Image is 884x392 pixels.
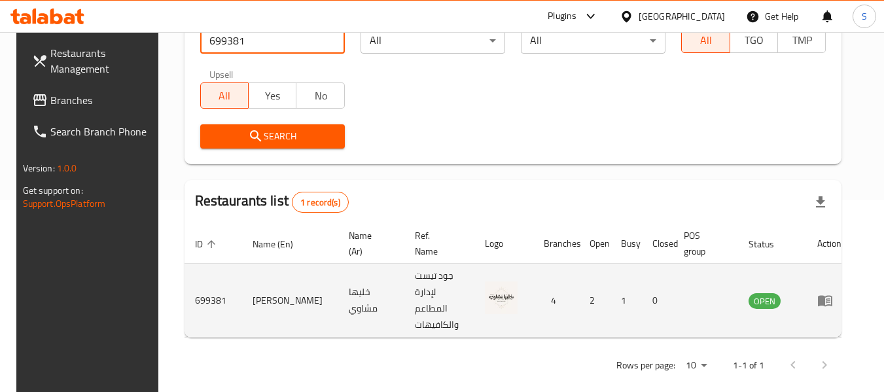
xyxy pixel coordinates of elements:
[292,196,348,209] span: 1 record(s)
[485,281,518,314] img: Khaliha Mashawy
[211,128,334,145] span: Search
[349,228,389,259] span: Name (Ar)
[404,264,474,338] td: جود تيست لإدارة المطاعم والكافيهات
[292,192,349,213] div: Total records count
[805,187,836,218] div: Export file
[684,228,722,259] span: POS group
[777,27,826,53] button: TMP
[610,224,642,264] th: Busy
[209,69,234,79] label: Upsell
[200,27,345,54] input: Search for restaurant name or ID..
[807,224,852,264] th: Action
[642,224,673,264] th: Closed
[749,236,791,252] span: Status
[749,294,781,309] span: OPEN
[22,116,164,147] a: Search Branch Phone
[185,264,242,338] td: 699381
[681,27,730,53] button: All
[302,86,339,105] span: No
[248,82,296,109] button: Yes
[548,9,576,24] div: Plugins
[681,356,712,376] div: Rows per page:
[733,357,764,374] p: 1-1 of 1
[361,27,505,54] div: All
[22,37,164,84] a: Restaurants Management
[579,264,610,338] td: 2
[23,195,106,212] a: Support.OpsPlatform
[50,45,154,77] span: Restaurants Management
[862,9,867,24] span: S
[338,264,404,338] td: خليها مشاوي
[730,27,778,53] button: TGO
[22,84,164,116] a: Branches
[610,264,642,338] td: 1
[57,160,77,177] span: 1.0.0
[200,124,345,149] button: Search
[296,82,344,109] button: No
[639,9,725,24] div: [GEOGRAPHIC_DATA]
[616,357,675,374] p: Rows per page:
[533,264,579,338] td: 4
[206,86,243,105] span: All
[23,160,55,177] span: Version:
[185,224,852,338] table: enhanced table
[533,224,579,264] th: Branches
[687,31,724,50] span: All
[195,236,220,252] span: ID
[579,224,610,264] th: Open
[642,264,673,338] td: 0
[50,124,154,139] span: Search Branch Phone
[242,264,338,338] td: [PERSON_NAME]
[817,293,841,308] div: Menu
[195,191,349,213] h2: Restaurants list
[521,27,665,54] div: All
[254,86,291,105] span: Yes
[415,228,459,259] span: Ref. Name
[735,31,773,50] span: TGO
[253,236,310,252] span: Name (En)
[200,82,249,109] button: All
[783,31,821,50] span: TMP
[50,92,154,108] span: Branches
[749,293,781,309] div: OPEN
[474,224,533,264] th: Logo
[23,182,83,199] span: Get support on:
